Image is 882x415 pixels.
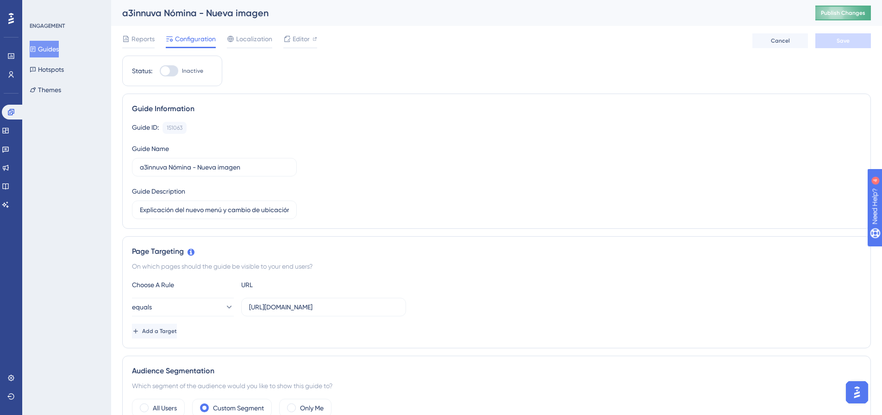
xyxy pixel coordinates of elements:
[132,380,861,391] div: Which segment of the audience would you like to show this guide to?
[142,327,177,335] span: Add a Target
[153,402,177,414] label: All Users
[132,186,185,197] div: Guide Description
[182,67,203,75] span: Inactive
[132,365,861,377] div: Audience Segmentation
[213,402,264,414] label: Custom Segment
[300,402,324,414] label: Only Me
[843,378,871,406] iframe: UserGuiding AI Assistant Launcher
[167,124,182,132] div: 151063
[22,2,58,13] span: Need Help?
[64,5,67,12] div: 4
[132,261,861,272] div: On which pages should the guide be visible to your end users?
[132,324,177,339] button: Add a Target
[132,143,169,154] div: Guide Name
[241,279,343,290] div: URL
[30,82,61,98] button: Themes
[293,33,310,44] span: Editor
[140,162,289,172] input: Type your Guide’s Name here
[30,22,65,30] div: ENGAGEMENT
[815,6,871,20] button: Publish Changes
[815,33,871,48] button: Save
[132,122,159,134] div: Guide ID:
[132,246,861,257] div: Page Targeting
[140,205,289,215] input: Type your Guide’s Description here
[30,61,64,78] button: Hotspots
[249,302,398,312] input: yourwebsite.com/path
[132,298,234,316] button: equals
[236,33,272,44] span: Localization
[175,33,216,44] span: Configuration
[131,33,155,44] span: Reports
[771,37,790,44] span: Cancel
[132,302,152,313] span: equals
[132,65,152,76] div: Status:
[30,41,59,57] button: Guides
[132,103,861,114] div: Guide Information
[122,6,792,19] div: a3innuva Nómina - Nueva imagen
[821,9,865,17] span: Publish Changes
[132,279,234,290] div: Choose A Rule
[837,37,850,44] span: Save
[752,33,808,48] button: Cancel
